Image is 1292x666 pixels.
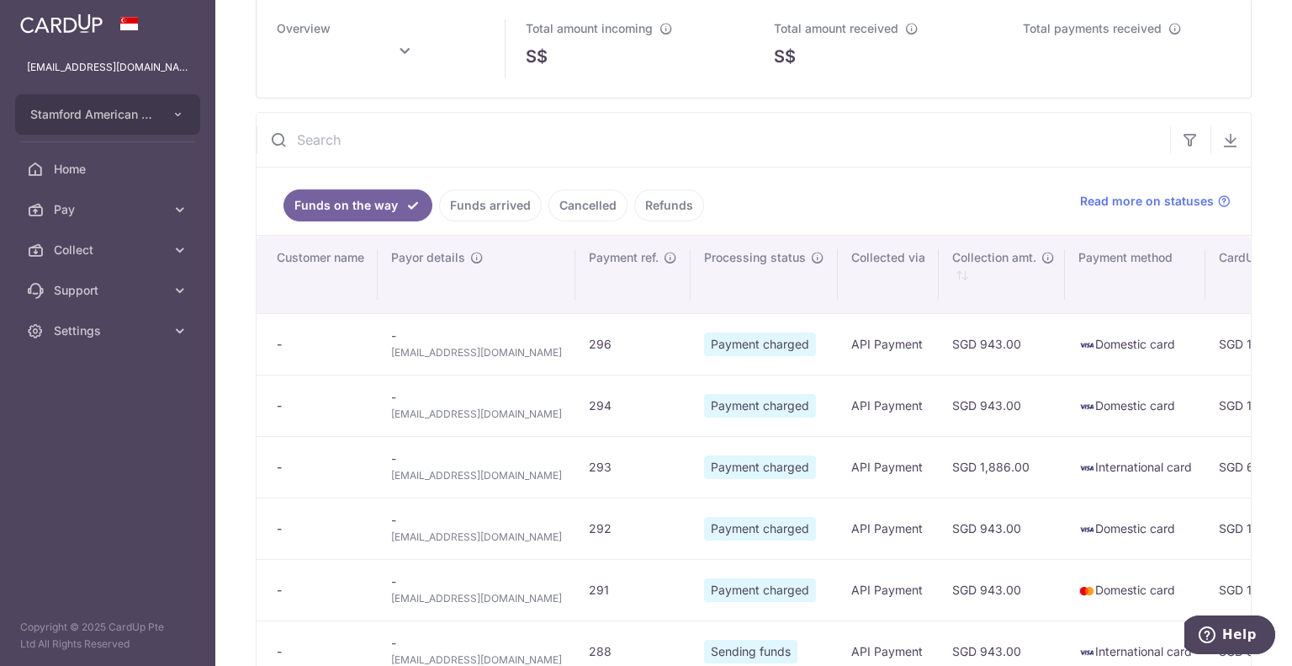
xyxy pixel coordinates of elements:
[378,498,575,559] td: -
[277,397,364,414] div: -
[1080,193,1214,210] span: Read more on statuses
[38,12,72,27] span: Help
[391,406,562,423] span: [EMAIL_ADDRESS][DOMAIN_NAME]
[378,236,575,313] th: Payor details
[54,282,165,299] span: Support
[575,236,691,313] th: Payment ref.
[20,13,103,34] img: CardUp
[1078,583,1095,599] img: mastercard-sm-87a3fd1e0bddd137fecb07648320f44c262e2538e7db6024463105ddbc961eb2.png
[838,375,939,436] td: API Payment
[54,242,165,258] span: Collect
[838,436,939,498] td: API Payment
[277,643,364,660] div: -
[838,498,939,559] td: API Payment
[1078,521,1095,538] img: visa-sm-192604c4577d2d35970c8ed26b86981c2741ebd56154ab54ad91a526f0f24972.png
[391,249,465,266] span: Payor details
[1065,313,1205,375] td: Domestic card
[277,21,331,35] span: Overview
[257,236,378,313] th: Customer name
[283,189,432,221] a: Funds on the way
[691,236,838,313] th: Processing status
[704,517,816,541] span: Payment charged
[575,559,691,621] td: 291
[575,375,691,436] td: 294
[439,189,542,221] a: Funds arrived
[1065,436,1205,498] td: International card
[30,106,155,123] span: Stamford American International School Pte Ltd
[277,520,364,537] div: -
[277,459,364,476] div: -
[548,189,627,221] a: Cancelled
[704,394,816,418] span: Payment charged
[391,344,562,361] span: [EMAIL_ADDRESS][DOMAIN_NAME]
[838,559,939,621] td: API Payment
[939,498,1065,559] td: SGD 943.00
[391,529,562,546] span: [EMAIL_ADDRESS][DOMAIN_NAME]
[54,161,165,178] span: Home
[634,189,704,221] a: Refunds
[575,313,691,375] td: 296
[1078,337,1095,354] img: visa-sm-192604c4577d2d35970c8ed26b86981c2741ebd56154ab54ad91a526f0f24972.png
[939,436,1065,498] td: SGD 1,886.00
[774,44,796,69] span: S$
[54,201,165,218] span: Pay
[939,559,1065,621] td: SGD 943.00
[838,236,939,313] th: Collected via
[391,590,562,607] span: [EMAIL_ADDRESS][DOMAIN_NAME]
[939,375,1065,436] td: SGD 943.00
[526,21,653,35] span: Total amount incoming
[704,456,816,479] span: Payment charged
[1078,460,1095,477] img: visa-sm-192604c4577d2d35970c8ed26b86981c2741ebd56154ab54ad91a526f0f24972.png
[1078,644,1095,661] img: visa-sm-192604c4577d2d35970c8ed26b86981c2741ebd56154ab54ad91a526f0f24972.png
[774,21,898,35] span: Total amount received
[1080,193,1231,210] a: Read more on statuses
[27,59,188,76] p: [EMAIL_ADDRESS][DOMAIN_NAME]
[952,249,1036,266] span: Collection amt.
[704,333,816,356] span: Payment charged
[277,336,364,353] div: -
[704,640,797,663] span: Sending funds
[575,498,691,559] td: 292
[838,313,939,375] td: API Payment
[277,582,364,599] div: -
[54,322,165,339] span: Settings
[1023,21,1162,35] span: Total payments received
[391,467,562,484] span: [EMAIL_ADDRESS][DOMAIN_NAME]
[1065,236,1205,313] th: Payment method
[15,94,200,135] button: Stamford American International School Pte Ltd
[575,436,691,498] td: 293
[378,436,575,498] td: -
[704,578,816,602] span: Payment charged
[704,249,806,266] span: Processing status
[1078,398,1095,415] img: visa-sm-192604c4577d2d35970c8ed26b86981c2741ebd56154ab54ad91a526f0f24972.png
[1219,249,1283,266] span: CardUp fee
[526,44,548,69] span: S$
[1184,615,1275,658] iframe: Opens a widget where you can find more information
[257,113,1170,167] input: Search
[378,559,575,621] td: -
[939,236,1065,313] th: Collection amt. : activate to sort column ascending
[1065,375,1205,436] td: Domestic card
[589,249,659,266] span: Payment ref.
[378,375,575,436] td: -
[1065,498,1205,559] td: Domestic card
[939,313,1065,375] td: SGD 943.00
[1065,559,1205,621] td: Domestic card
[378,313,575,375] td: -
